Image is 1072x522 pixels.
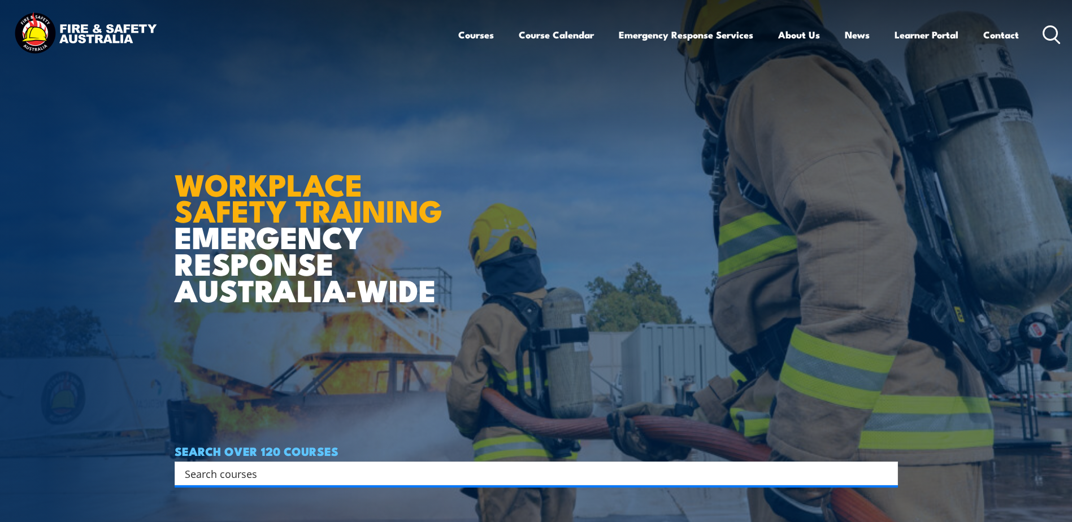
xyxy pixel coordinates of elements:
a: Contact [983,20,1019,50]
strong: WORKPLACE SAFETY TRAINING [175,160,442,233]
form: Search form [187,466,875,481]
a: Emergency Response Services [619,20,753,50]
h4: SEARCH OVER 120 COURSES [175,445,898,457]
h1: EMERGENCY RESPONSE AUSTRALIA-WIDE [175,142,451,303]
a: Learner Portal [895,20,958,50]
button: Search magnifier button [878,466,894,481]
a: About Us [778,20,820,50]
a: News [845,20,870,50]
a: Courses [458,20,494,50]
a: Course Calendar [519,20,594,50]
input: Search input [185,465,873,482]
